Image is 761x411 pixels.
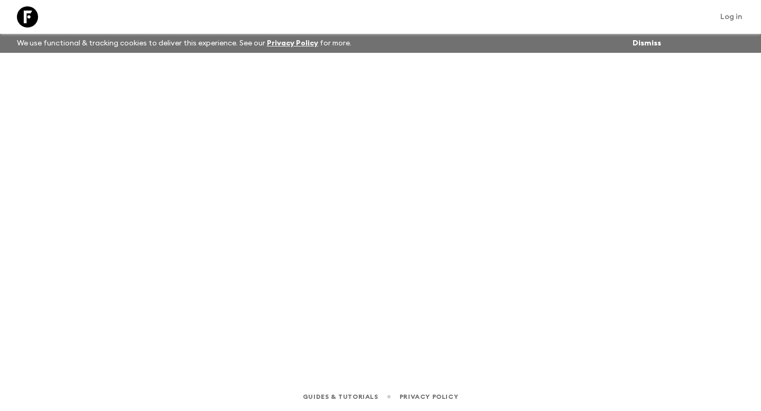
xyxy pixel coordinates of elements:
a: Privacy Policy [267,40,318,47]
a: Guides & Tutorials [303,391,378,403]
button: Dismiss [630,36,664,51]
p: We use functional & tracking cookies to deliver this experience. See our for more. [13,34,356,53]
a: Log in [714,10,748,24]
a: Privacy Policy [400,391,458,403]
